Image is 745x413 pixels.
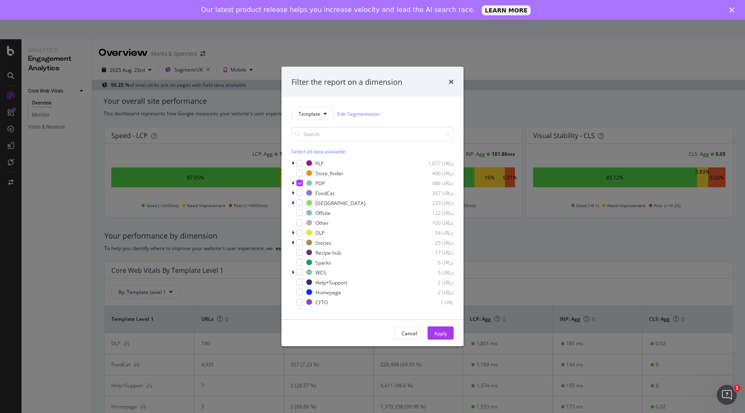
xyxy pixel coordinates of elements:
div: 5 URLs [413,269,454,276]
div: Homepage [315,289,341,296]
span: Template [298,110,320,117]
iframe: Intercom live chat [717,385,737,405]
div: 496 URLs [413,169,454,177]
div: 54 URLs [413,229,454,236]
div: 25 URLs [413,239,454,246]
button: Apply [428,327,454,340]
div: Cancel [401,329,417,337]
a: Edit Segmentation [337,109,380,118]
div: 122 URLs [413,209,454,216]
div: Static [315,308,328,315]
div: WCS [315,269,326,276]
div: 233 URLs [413,199,454,206]
div: 17 URLs [413,249,454,256]
div: [GEOGRAPHIC_DATA] [315,199,365,206]
div: 486 URLs [413,179,454,186]
button: Template [291,107,334,120]
span: 1 [734,385,740,392]
div: Recipe-hub [315,249,341,256]
div: Sparks [315,259,331,266]
div: CFTO [315,298,328,306]
a: LEARN MORE [482,5,531,15]
div: Filter the report on a dimension [291,76,402,87]
div: Close [729,7,738,12]
div: PLP [315,160,324,167]
div: Store_finder [315,169,344,177]
div: 1,077 URLs [413,160,454,167]
div: Help+Support [315,279,347,286]
div: Our latest product release helps you increase velocity and lead the AI search race. [201,6,475,14]
div: 2 URLs [413,279,454,286]
div: 1 URL [413,308,454,315]
input: Search [291,127,454,141]
div: 2 URLs [413,289,454,296]
div: 6 URLs [413,259,454,266]
div: Other [315,219,329,226]
div: FoodCat [315,189,334,196]
div: Offsite [315,209,331,216]
div: 100 URLs [413,219,454,226]
div: PDP [315,179,325,186]
div: Apply [434,329,447,337]
div: Stories [315,239,332,246]
div: DLP [315,229,324,236]
button: Cancel [394,327,424,340]
div: times [449,76,454,87]
div: Select all data available [291,148,454,155]
div: 357 URLs [413,189,454,196]
div: modal [281,67,464,346]
div: 1 URL [413,298,454,306]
